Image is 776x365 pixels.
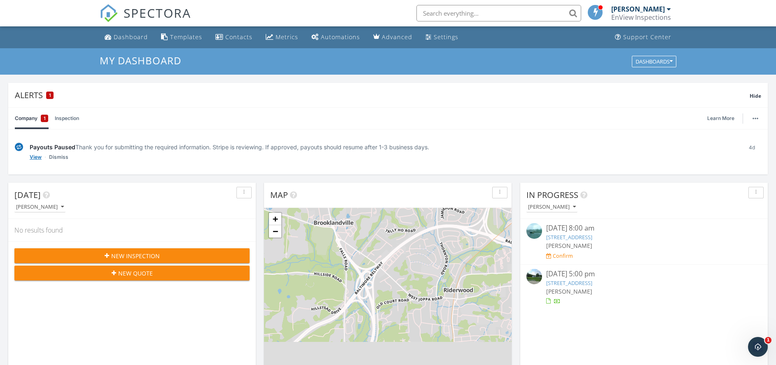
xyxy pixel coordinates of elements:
a: Company [15,108,48,129]
div: No results found [8,219,256,241]
span: [DATE] [14,189,41,200]
div: [PERSON_NAME] [528,204,576,210]
div: [DATE] 5:00 pm [546,269,742,279]
a: Dismiss [49,153,68,161]
div: Automations [321,33,360,41]
a: Zoom out [269,225,281,238]
span: New Inspection [111,252,160,260]
span: SPECTORA [124,4,191,21]
span: Payouts Paused [30,144,75,151]
div: Settings [434,33,458,41]
div: Templates [170,33,202,41]
button: Dashboards [632,56,676,67]
iframe: Intercom live chat [748,337,768,357]
img: streetview [526,223,542,239]
a: Dashboard [101,30,151,45]
span: In Progress [526,189,578,200]
div: Dashboard [114,33,148,41]
a: Settings [422,30,462,45]
a: Automations (Basic) [308,30,363,45]
span: Map [270,189,288,200]
div: Confirm [553,252,573,259]
a: Learn More [707,114,739,122]
input: Search everything... [416,5,581,21]
span: 1 [765,337,771,344]
button: [PERSON_NAME] [526,202,577,213]
div: Support Center [623,33,671,41]
button: [PERSON_NAME] [14,202,65,213]
a: [STREET_ADDRESS] [546,233,592,241]
img: streetview [526,269,542,285]
a: Confirm [546,252,573,260]
a: Contacts [212,30,256,45]
div: Alerts [15,89,750,101]
a: [DATE] 5:00 pm [STREET_ADDRESS] [PERSON_NAME] [526,269,762,306]
a: Support Center [612,30,675,45]
a: Inspection [55,108,79,129]
div: [PERSON_NAME] [611,5,665,13]
img: ellipsis-632cfdd7c38ec3a7d453.svg [753,118,758,119]
a: Templates [158,30,206,45]
a: Metrics [262,30,302,45]
div: [DATE] 8:00 am [546,223,742,233]
div: EnView Inspections [611,13,671,21]
button: New Quote [14,266,250,280]
span: [PERSON_NAME] [546,242,592,250]
span: 1 [44,114,46,122]
div: Dashboards [636,59,673,64]
a: SPECTORA [100,11,191,28]
a: View [30,153,42,161]
button: New Inspection [14,248,250,263]
span: My Dashboard [100,54,181,67]
div: Metrics [276,33,298,41]
img: under-review-2fe708636b114a7f4b8d.svg [15,143,23,151]
a: [STREET_ADDRESS] [546,279,592,287]
div: Advanced [382,33,412,41]
a: Zoom in [269,213,281,225]
span: Hide [750,92,761,99]
img: The Best Home Inspection Software - Spectora [100,4,118,22]
div: [PERSON_NAME] [16,204,64,210]
span: [PERSON_NAME] [546,287,592,295]
a: [DATE] 8:00 am [STREET_ADDRESS] [PERSON_NAME] Confirm [526,223,762,260]
div: 4d [743,143,761,161]
a: Advanced [370,30,416,45]
div: Contacts [225,33,252,41]
div: Thank you for submitting the required information. Stripe is reviewing. If approved, payouts shou... [30,143,736,151]
span: 1 [49,92,51,98]
span: New Quote [118,269,153,278]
